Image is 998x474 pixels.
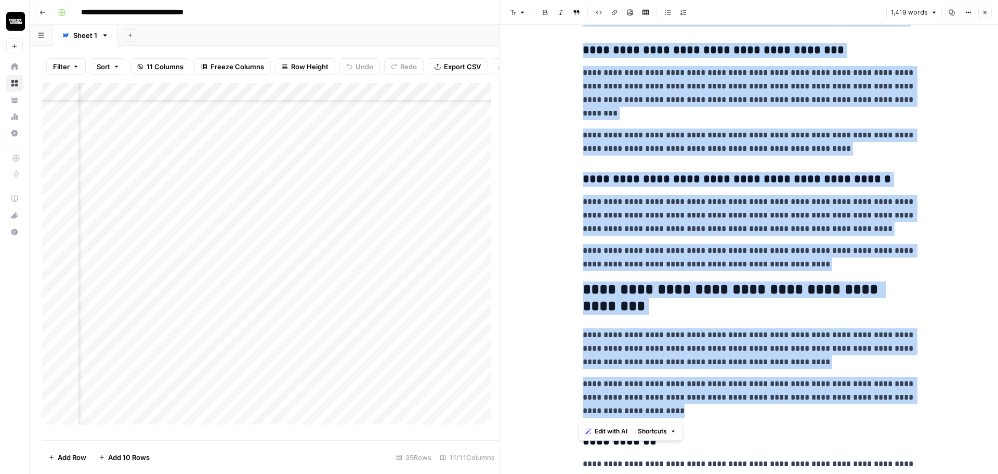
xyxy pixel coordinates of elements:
button: Filter [46,58,86,75]
button: Edit with AI [581,425,632,438]
img: Contact Studios Logo [6,12,25,31]
span: Edit with AI [595,427,627,436]
button: Shortcuts [634,425,680,438]
div: 11/11 Columns [436,449,499,466]
span: 1,419 words [891,8,928,17]
a: Browse [6,75,23,92]
button: Row Height [275,58,335,75]
span: Freeze Columns [211,61,264,72]
button: What's new? [6,207,23,224]
span: Add Row [58,452,86,463]
span: Filter [53,61,70,72]
span: Add 10 Rows [108,452,150,463]
button: 11 Columns [130,58,190,75]
button: Redo [384,58,424,75]
a: Your Data [6,92,23,108]
span: Shortcuts [638,427,667,436]
a: Usage [6,108,23,125]
button: Undo [339,58,380,75]
button: Export CSV [428,58,488,75]
div: 35 Rows [392,449,436,466]
button: Add 10 Rows [93,449,156,466]
a: Home [6,58,23,75]
span: 11 Columns [147,61,183,72]
div: What's new? [7,208,22,223]
button: Freeze Columns [194,58,271,75]
button: 1,419 words [886,6,942,19]
span: Row Height [291,61,329,72]
span: Redo [400,61,417,72]
span: Export CSV [444,61,481,72]
button: Help + Support [6,224,23,240]
button: Add Row [42,449,93,466]
a: Sheet 1 [53,25,117,46]
button: Workspace: Contact Studios [6,8,23,34]
div: Sheet 1 [73,30,97,41]
span: Undo [356,61,373,72]
span: Sort [97,61,110,72]
a: AirOps Academy [6,190,23,207]
button: Sort [90,58,126,75]
a: Settings [6,125,23,142]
